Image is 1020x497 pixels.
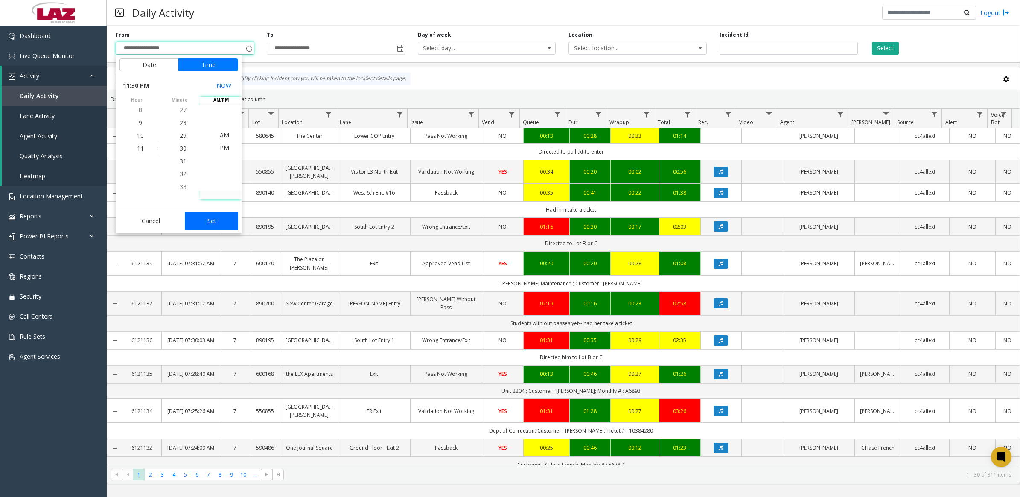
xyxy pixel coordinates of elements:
[128,259,156,267] a: 6121139
[286,189,333,197] a: [GEOGRAPHIC_DATA]
[788,189,849,197] a: [PERSON_NAME]
[465,109,477,120] a: Issue Filter Menu
[255,223,275,231] a: 890195
[529,407,564,415] div: 01:31
[955,336,990,344] a: NO
[529,132,564,140] a: 00:13
[225,407,245,415] a: 7
[167,407,214,415] a: [DATE] 07:25:26 AM
[286,164,333,180] a: [GEOGRAPHIC_DATA][PERSON_NAME]
[664,132,695,140] a: 01:14
[394,109,405,120] a: Lane Filter Menu
[20,112,55,120] span: Lane Activity
[20,152,63,160] span: Quality Analysis
[664,299,695,308] div: 02:58
[286,444,333,452] a: One Journal Square
[9,273,15,280] img: 'icon'
[575,336,606,344] div: 00:35
[20,332,45,340] span: Rule Sets
[9,294,15,300] img: 'icon'
[9,213,15,220] img: 'icon'
[906,189,944,197] a: cc4allext
[529,168,564,176] div: 00:34
[2,86,107,106] a: Daily Activity
[616,223,654,231] a: 00:17
[344,223,405,231] a: South Lot Entry 2
[928,109,940,120] a: Source Filter Menu
[616,132,654,140] a: 00:33
[107,190,122,197] a: Collapse Details
[788,336,849,344] a: [PERSON_NAME]
[664,370,695,378] div: 01:26
[788,407,849,415] a: [PERSON_NAME]
[974,109,985,120] a: Alert Filter Menu
[395,42,405,54] span: Toggle popup
[1001,336,1014,344] a: NO
[664,189,695,197] div: 01:38
[344,132,405,140] a: Lower COP Entry
[529,223,564,231] div: 01:16
[529,259,564,267] a: 00:20
[906,223,944,231] a: cc4allext
[575,407,606,415] a: 01:28
[575,370,606,378] a: 00:46
[344,168,405,176] a: Visitor L3 North Exit
[593,109,604,120] a: Dur Filter Menu
[416,189,477,197] a: Passback
[616,189,654,197] a: 00:22
[529,444,564,452] a: 00:25
[616,168,654,176] a: 00:02
[616,407,654,415] div: 00:27
[498,132,507,140] span: NO
[122,276,1020,291] td: [PERSON_NAME] Maintenance ; Customer : [PERSON_NAME]
[226,469,237,480] span: Page 9
[9,233,15,240] img: 'icon'
[122,349,1020,365] td: Directed him to Lot B or C
[529,189,564,197] a: 00:35
[344,259,405,267] a: Exit
[344,336,405,344] a: South Lot Entry 1
[286,336,333,344] a: [GEOGRAPHIC_DATA]
[2,106,107,126] a: Lane Activity
[487,223,518,231] a: NO
[323,109,334,120] a: Location Filter Menu
[498,444,507,451] span: YES
[569,42,679,54] span: Select location...
[1001,370,1014,378] a: NO
[9,253,15,260] img: 'icon'
[286,132,333,140] a: The Center
[906,299,944,308] a: cc4allext
[20,72,39,80] span: Activity
[575,189,606,197] a: 00:41
[122,144,1020,160] td: Directed to pull tkt to enter
[955,370,990,378] a: NO
[788,370,849,378] a: [PERSON_NAME]
[2,146,107,166] a: Quality Analysis
[906,407,944,415] a: cc4allext
[664,444,695,452] a: 01:23
[1001,444,1014,452] a: NO
[487,407,518,415] a: YES
[416,295,477,311] a: [PERSON_NAME] Without Pass
[133,469,145,480] span: Page 1
[255,132,275,140] a: 580645
[167,370,214,378] a: [DATE] 07:28:40 AM
[168,469,180,480] span: Page 4
[955,299,990,308] a: NO
[487,299,518,308] a: NO
[119,212,182,230] button: Cancel
[157,469,168,480] span: Page 3
[664,336,695,344] div: 02:35
[244,42,254,54] span: Toggle popup
[225,336,245,344] a: 7
[167,336,214,344] a: [DATE] 07:30:03 AM
[764,109,775,120] a: Video Filter Menu
[122,457,1020,473] td: Customer : CHase French; Monthly # : 5678-1
[498,300,507,307] span: NO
